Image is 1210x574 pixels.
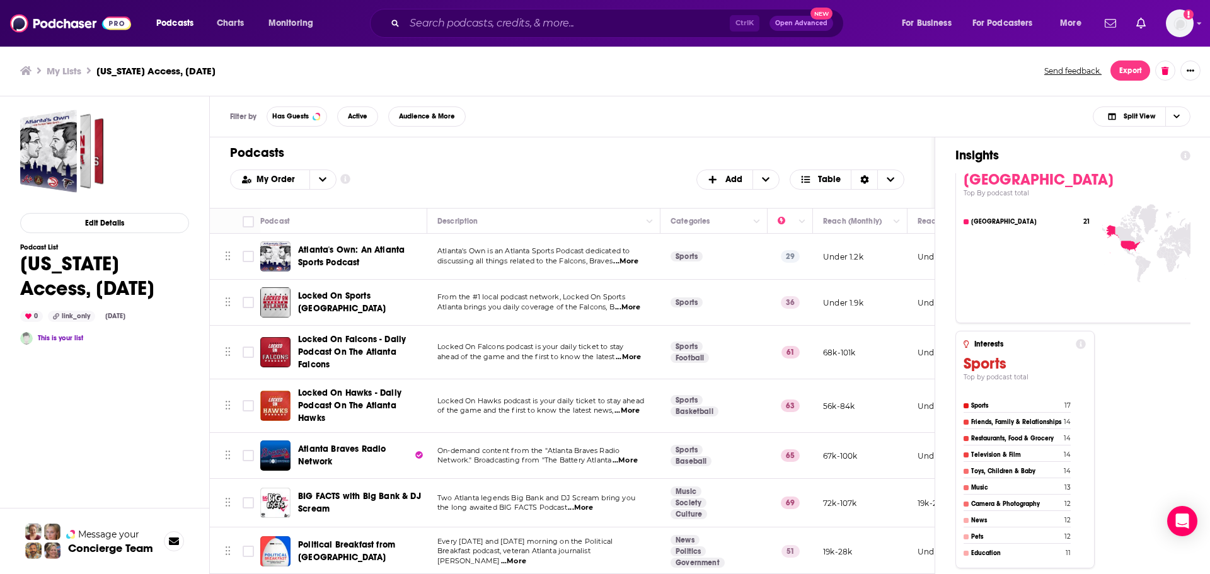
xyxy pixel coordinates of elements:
[1064,418,1071,426] h4: 14
[1093,106,1190,127] button: Choose View
[20,311,43,322] div: 0
[399,113,455,120] span: Audience & More
[971,468,1061,475] h4: Toys, Children & Baby
[260,488,291,518] a: BIG FACTS with Big Bank & DJ Scream
[918,297,956,308] p: Under 1.1k
[230,169,337,190] h2: Choose List sort
[298,490,423,515] a: BIG FACTS with Big Bank & DJ Scream
[974,340,1071,348] h4: Interests
[224,343,232,362] button: Move
[231,175,309,184] button: open menu
[437,446,619,455] span: On-demand content from the "Atlanta Braves Radio
[971,533,1062,541] h4: Pets
[224,446,232,465] button: Move
[437,292,625,301] span: From the #1 local podcast network, Locked On Sports
[671,546,706,556] a: Politics
[405,13,730,33] input: Search podcasts, credits, & more...
[671,456,712,466] a: Baseball
[1124,113,1155,120] span: Split View
[298,539,395,563] span: Political Breakfast from [GEOGRAPHIC_DATA]
[1167,506,1197,536] div: Open Intercom Messenger
[382,9,856,38] div: Search podcasts, credits, & more...
[790,169,905,190] button: Choose View
[156,14,193,32] span: Podcasts
[340,173,350,185] a: Show additional information
[918,498,947,508] p: 19k-28k
[889,214,904,229] button: Column Actions
[971,218,1080,226] h4: [GEOGRAPHIC_DATA]
[298,334,406,370] span: Locked On Falcons - Daily Podcast On The Atlanta Falcons
[268,14,313,32] span: Monitoring
[437,396,644,405] span: Locked On Hawks podcast is your daily ticket to stay ahead
[243,450,254,461] span: Toggle select row
[298,387,401,423] span: Locked On Hawks - Daily Podcast On The Atlanta Hawks
[823,451,857,461] p: 67k-100k
[260,287,291,318] a: Locked On Sports Atlanta
[918,401,958,411] p: Under 2.1k
[971,435,1061,442] h4: Restaurants, Food & Grocery
[44,524,60,540] img: Jules Profile
[224,542,232,561] button: Move
[437,537,613,546] span: Every [DATE] and [DATE] morning on the Political
[614,406,640,416] span: ...More
[613,256,638,267] span: ...More
[437,456,611,464] span: Network." Broadcasting from "The Battery Atlanta
[20,243,189,251] h3: Podcast List
[671,498,706,508] a: Society
[20,110,103,193] span: Georgia Access, Aug 2024
[781,346,800,359] p: 61
[1064,467,1071,475] h4: 14
[671,342,703,352] a: Sports
[147,13,210,33] button: open menu
[209,13,251,33] a: Charts
[260,241,291,272] img: Atlanta's Own: An Atlanta Sports Podcast
[893,13,967,33] button: open menu
[501,556,526,566] span: ...More
[437,493,635,502] span: Two Atlanta legends Big Bank and DJ Scream bring you
[781,296,800,309] p: 36
[964,354,1086,373] h3: Sports
[25,524,42,540] img: Sydney Profile
[243,297,254,308] span: Toggle select row
[260,337,291,367] img: Locked On Falcons - Daily Podcast On The Atlanta Falcons
[964,13,1051,33] button: open menu
[47,65,81,77] h3: My Lists
[260,536,291,566] a: Political Breakfast from WABE
[298,244,423,269] a: Atlanta's Own: An Atlanta Sports Podcast
[78,528,139,541] span: Message your
[243,251,254,262] span: Toggle select row
[851,170,877,189] div: Sort Direction
[955,147,1170,163] h1: Insights
[20,213,189,233] button: Edit Details
[1060,14,1081,32] span: More
[437,352,615,361] span: ahead of the game and the first to know the latest
[971,402,1062,410] h4: Sports
[1110,60,1150,81] button: Export
[671,395,703,405] a: Sports
[918,546,960,557] p: Under 2.2k
[730,15,759,32] span: Ctrl K
[298,387,423,425] a: Locked On Hawks - Daily Podcast On The Atlanta Hawks
[781,399,800,412] p: 63
[671,509,707,519] a: Culture
[388,106,466,127] button: Audience & More
[1180,60,1201,81] button: Show More Button
[1066,549,1071,557] h4: 11
[298,539,423,564] a: Political Breakfast from [GEOGRAPHIC_DATA]
[818,175,841,184] span: Table
[348,113,367,120] span: Active
[964,373,1086,381] h4: Top by podcast total
[298,491,421,514] span: BIG FACTS with Big Bank & DJ Scream
[971,484,1062,491] h4: Music
[38,334,83,342] a: This is your list
[918,347,960,358] p: Under 2.9k
[100,311,130,321] div: [DATE]
[260,440,291,471] a: Atlanta Braves Radio Network
[823,546,852,557] p: 19k-28k
[1064,434,1071,442] h4: 14
[823,347,855,358] p: 68k-101k
[1064,401,1071,410] h4: 17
